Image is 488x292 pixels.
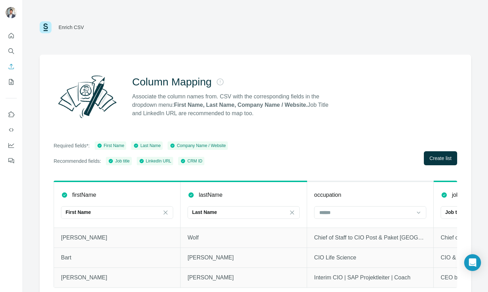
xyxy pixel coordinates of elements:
[445,209,464,216] p: Job title
[314,253,426,262] p: CIO Life Science
[314,273,426,282] p: Interim CIO | SAP Projektleiter | Coach
[192,209,217,216] p: Last Name
[6,29,17,42] button: Quick start
[6,7,17,18] img: Avatar
[188,273,300,282] p: [PERSON_NAME]
[132,92,335,118] p: Associate the column names from. CSV with the corresponding fields in the dropdown menu: Job Titl...
[180,158,202,164] div: CRM ID
[174,102,307,108] strong: First Name, Last Name, Company Name / Website.
[452,191,471,199] p: job_title
[59,24,84,31] div: Enrich CSV
[54,71,121,122] img: Surfe Illustration - Column Mapping
[170,142,226,149] div: Company Name / Website
[464,254,481,271] div: Open Intercom Messenger
[314,191,341,199] p: occupation
[188,234,300,242] p: Wolf
[199,191,223,199] p: lastName
[188,253,300,262] p: [PERSON_NAME]
[54,142,90,149] p: Required fields*:
[54,158,101,165] p: Recommended fields:
[6,108,17,121] button: Use Surfe on LinkedIn
[108,158,129,164] div: Job title
[61,273,173,282] p: [PERSON_NAME]
[40,21,52,33] img: Surfe Logo
[6,76,17,88] button: My lists
[61,253,173,262] p: Bart
[6,124,17,136] button: Use Surfe API
[314,234,426,242] p: Chief of Staff to CIO Post & Paket [GEOGRAPHIC_DATA]
[97,142,124,149] div: First Name
[424,151,457,165] button: Create list
[6,60,17,73] button: Enrich CSV
[429,155,452,162] span: Create list
[133,142,161,149] div: Last Name
[61,234,173,242] p: [PERSON_NAME]
[72,191,96,199] p: firstName
[6,154,17,167] button: Feedback
[6,139,17,152] button: Dashboard
[6,45,17,57] button: Search
[139,158,171,164] div: LinkedIn URL
[132,76,212,88] h2: Column Mapping
[66,209,91,216] p: First Name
